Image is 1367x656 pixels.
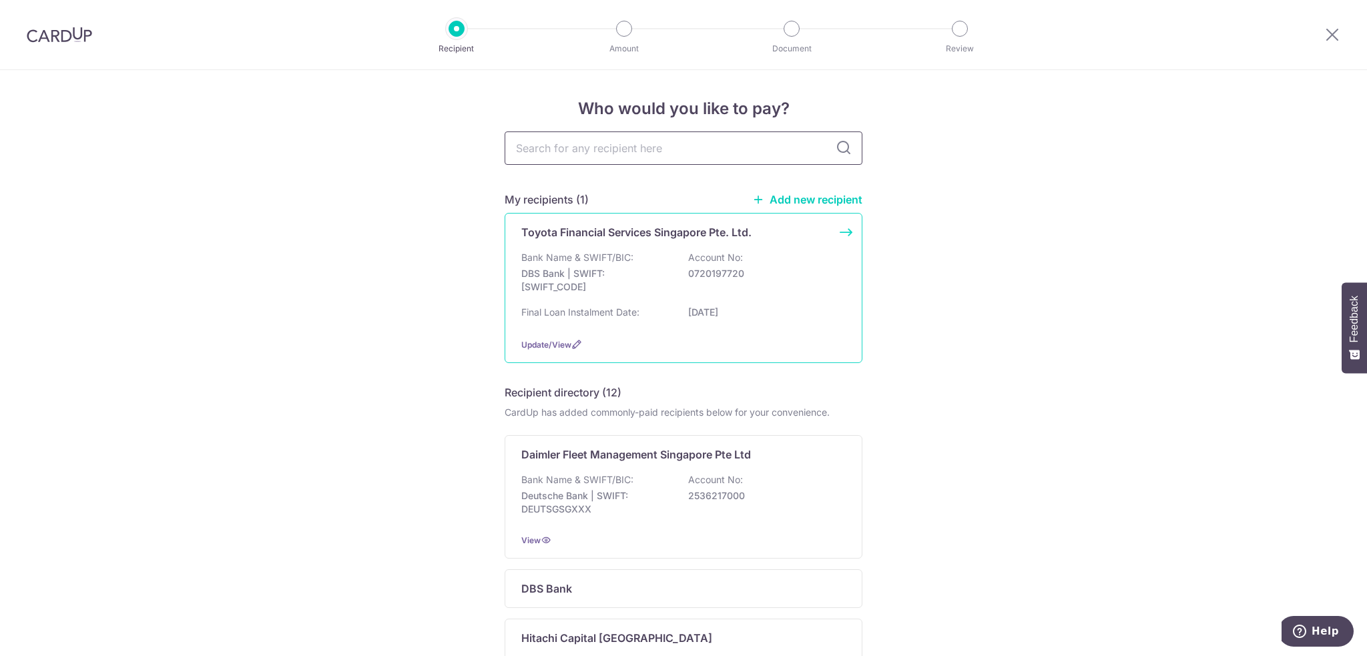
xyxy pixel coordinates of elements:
[521,446,751,462] p: Daimler Fleet Management Singapore Pte Ltd
[521,224,752,240] p: Toyota Financial Services Singapore Pte. Ltd.
[505,192,589,208] h5: My recipients (1)
[505,406,862,419] div: CardUp has added commonly-paid recipients below for your convenience.
[521,251,633,264] p: Bank Name & SWIFT/BIC:
[521,306,639,319] p: Final Loan Instalment Date:
[505,384,621,400] h5: Recipient directory (12)
[1282,616,1354,649] iframe: Opens a widget where you can find more information
[521,630,712,646] p: Hitachi Capital [GEOGRAPHIC_DATA]
[521,489,671,516] p: Deutsche Bank | SWIFT: DEUTSGSGXXX
[27,27,92,43] img: CardUp
[1348,296,1360,342] span: Feedback
[521,340,571,350] a: Update/View
[521,267,671,294] p: DBS Bank | SWIFT: [SWIFT_CODE]
[505,97,862,121] h4: Who would you like to pay?
[1342,282,1367,373] button: Feedback - Show survey
[521,581,572,597] p: DBS Bank
[688,489,838,503] p: 2536217000
[521,535,541,545] a: View
[688,306,838,319] p: [DATE]
[575,42,673,55] p: Amount
[742,42,841,55] p: Document
[505,131,862,165] input: Search for any recipient here
[688,267,838,280] p: 0720197720
[910,42,1009,55] p: Review
[688,251,743,264] p: Account No:
[688,473,743,486] p: Account No:
[521,473,633,486] p: Bank Name & SWIFT/BIC:
[752,193,862,206] a: Add new recipient
[407,42,506,55] p: Recipient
